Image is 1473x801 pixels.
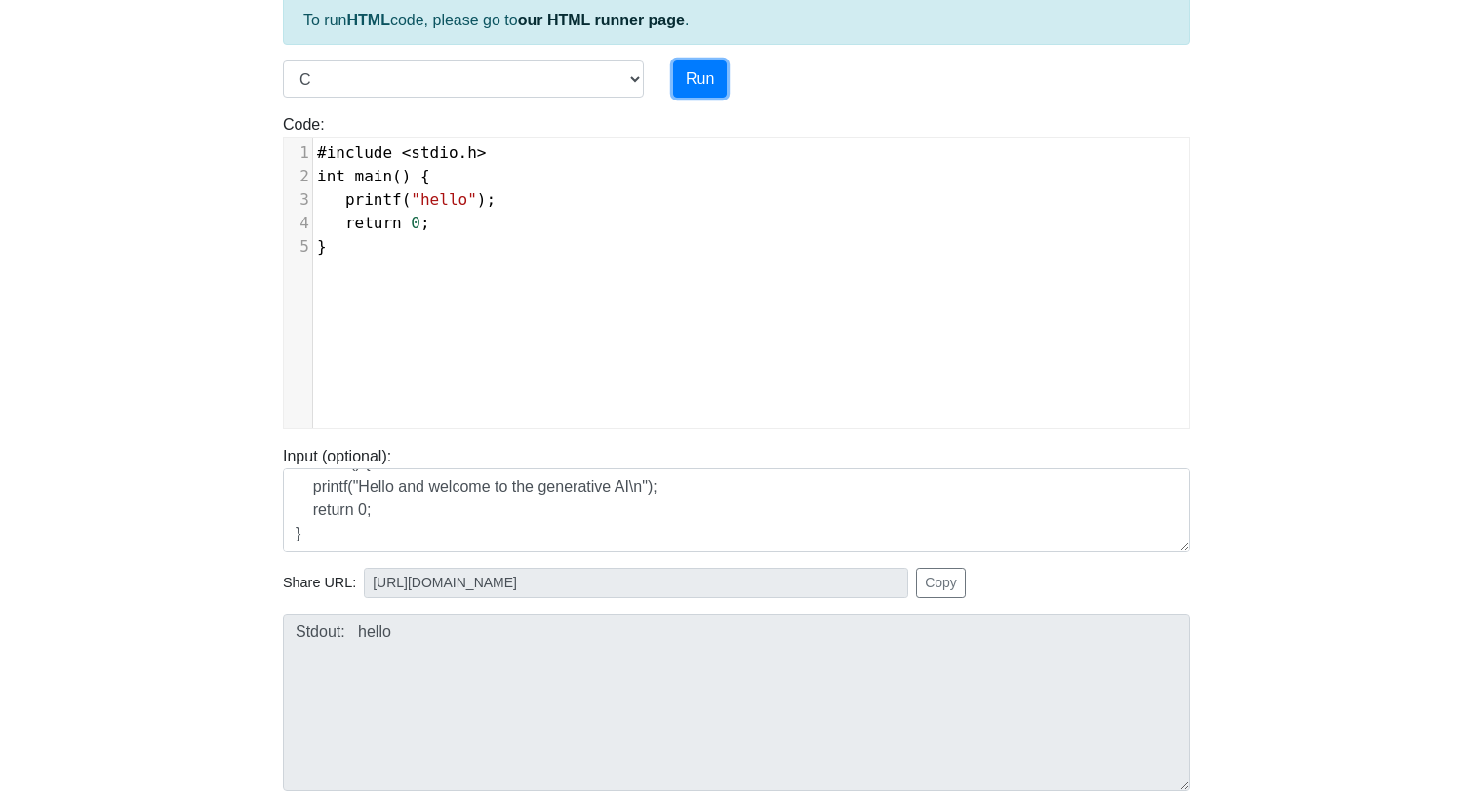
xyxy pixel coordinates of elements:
span: < [402,143,412,162]
span: printf [345,190,402,209]
span: ( ); [317,190,496,209]
span: #include [317,143,392,162]
span: int [317,167,345,185]
span: "hello" [411,190,476,209]
span: () { [317,167,430,185]
span: return [345,214,402,232]
div: Input (optional): [268,445,1205,552]
div: 3 [284,188,312,212]
span: ; [317,214,430,232]
button: Run [673,60,727,98]
div: 2 [284,165,312,188]
div: 5 [284,235,312,259]
span: h [467,143,477,162]
span: main [355,167,393,185]
span: . [317,143,487,162]
button: Copy [916,568,966,598]
input: No share available yet [364,568,908,598]
div: 1 [284,141,312,165]
span: 0 [411,214,420,232]
span: stdio [411,143,458,162]
strong: HTML [346,12,389,28]
div: 4 [284,212,312,235]
a: our HTML runner page [518,12,685,28]
span: Share URL: [283,573,356,594]
div: Code: [268,113,1205,429]
span: > [477,143,487,162]
span: } [317,237,327,256]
